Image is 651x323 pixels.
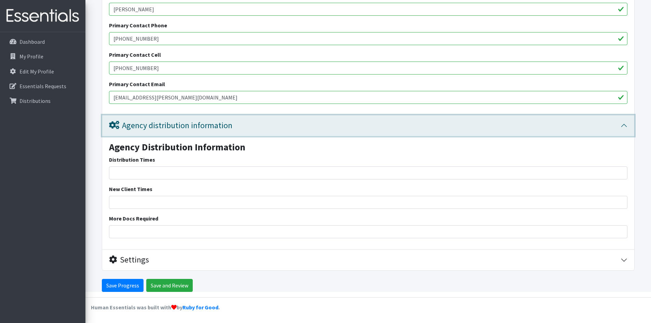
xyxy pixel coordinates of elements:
[109,80,165,88] label: Primary Contact Email
[3,50,83,63] a: My Profile
[91,304,220,311] strong: Human Essentials was built with by .
[102,279,144,292] input: Save Progress
[109,21,167,29] label: Primary Contact Phone
[3,79,83,93] a: Essentials Requests
[109,156,155,164] label: Distribution Times
[3,65,83,78] a: Edit My Profile
[19,83,66,90] p: Essentials Requests
[3,4,83,27] img: HumanEssentials
[19,53,43,60] p: My Profile
[109,141,245,153] strong: Agency Distribution Information
[3,94,83,108] a: Distributions
[109,214,158,223] label: More Docs Required
[109,255,149,265] div: Settings
[109,185,152,193] label: New Client Times
[3,35,83,49] a: Dashboard
[146,279,193,292] input: Save and Review
[19,97,51,104] p: Distributions
[102,115,634,136] button: Agency distribution information
[109,121,232,131] div: Agency distribution information
[109,51,161,59] label: Primary Contact Cell
[19,68,54,75] p: Edit My Profile
[182,304,218,311] a: Ruby for Good
[102,250,634,270] button: Settings
[19,38,45,45] p: Dashboard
